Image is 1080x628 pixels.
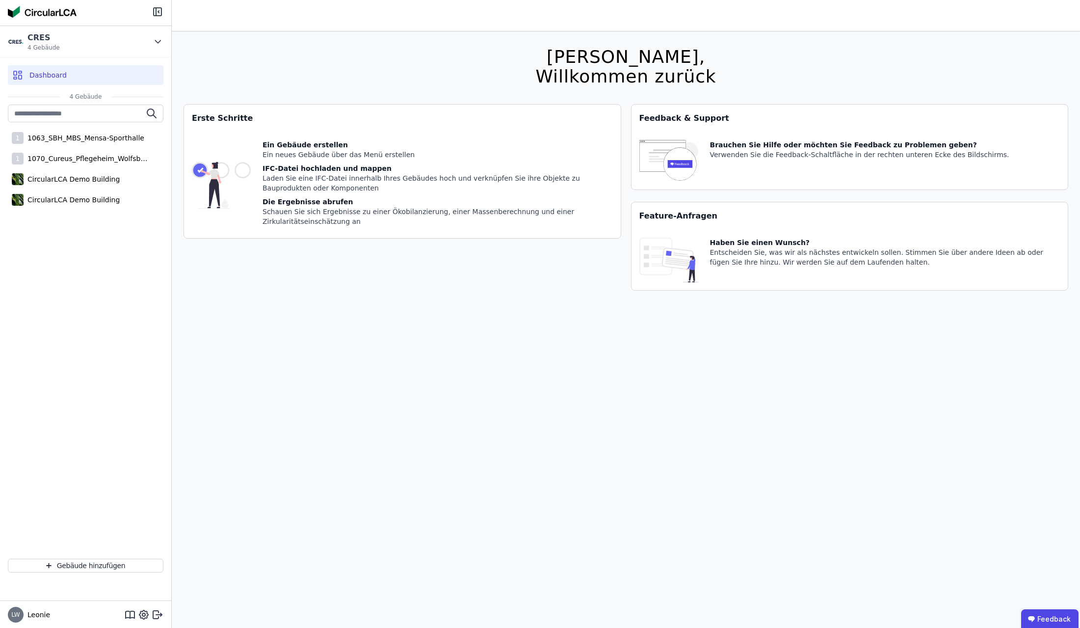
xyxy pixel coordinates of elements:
div: 1 [12,153,24,164]
span: LW [11,612,20,618]
span: 4 Gebäude [60,93,112,101]
div: 1070_Cureus_Pflegeheim_Wolfsbüttel [24,154,151,164]
div: Feedback & Support [632,105,1068,132]
div: CRES [27,32,60,44]
button: Gebäude hinzufügen [8,559,163,573]
div: Ein neues Gebäude über das Menü erstellen [263,150,613,160]
div: Schauen Sie sich Ergebnisse zu einer Ökobilanzierung, einer Massenberechnung und einer Zirkularit... [263,207,613,226]
span: 4 Gebäude [27,44,60,52]
div: Die Ergebnisse abrufen [263,197,613,207]
div: Brauchen Sie Hilfe oder möchten Sie Feedback zu Problemen geben? [710,140,1009,150]
div: Haben Sie einen Wunsch? [710,238,1060,247]
div: Entscheiden Sie, was wir als nächstes entwickeln sollen. Stimmen Sie über andere Ideen ab oder fü... [710,247,1060,267]
span: Leonie [24,610,50,620]
div: CircularLCA Demo Building [24,195,120,205]
div: Feature-Anfragen [632,202,1068,230]
img: CircularLCA Demo Building [12,171,24,187]
div: CircularLCA Demo Building [24,174,120,184]
div: Erste Schritte [184,105,621,132]
div: 1063_SBH_MBS_Mensa-Sporthalle [24,133,144,143]
div: [PERSON_NAME], [535,47,716,67]
div: Verwenden Sie die Feedback-Schaltfläche in der rechten unteren Ecke des Bildschirms. [710,150,1009,160]
img: feedback-icon-HCTs5lye.svg [639,140,698,182]
img: CRES [8,34,24,50]
img: feature_request_tile-UiXE1qGU.svg [639,238,698,282]
div: Willkommen zurück [535,67,716,86]
div: Laden Sie eine IFC-Datei innerhalb Ihres Gebäudes hoch und verknüpfen Sie ihre Objekte zu Bauprod... [263,173,613,193]
img: getting_started_tile-DrF_GRSv.svg [192,140,251,230]
div: IFC-Datei hochladen und mappen [263,164,613,173]
span: Dashboard [29,70,67,80]
img: CircularLCA Demo Building [12,192,24,208]
img: Concular [8,6,77,18]
div: 1 [12,132,24,144]
div: Ein Gebäude erstellen [263,140,613,150]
